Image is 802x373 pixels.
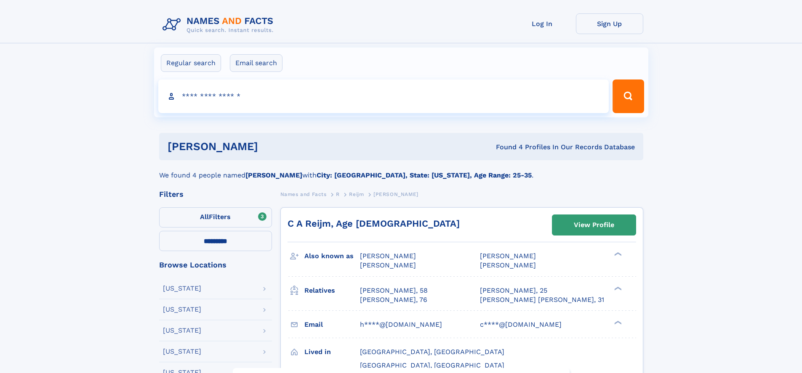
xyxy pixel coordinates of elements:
[317,171,532,179] b: City: [GEOGRAPHIC_DATA], State: [US_STATE], Age Range: 25-35
[230,54,282,72] label: Email search
[360,261,416,269] span: [PERSON_NAME]
[304,345,360,359] h3: Lived in
[245,171,302,179] b: [PERSON_NAME]
[349,189,364,199] a: Reijm
[360,252,416,260] span: [PERSON_NAME]
[360,286,428,295] a: [PERSON_NAME], 58
[168,141,377,152] h1: [PERSON_NAME]
[480,252,536,260] span: [PERSON_NAME]
[349,191,364,197] span: Reijm
[612,286,622,291] div: ❯
[612,251,622,257] div: ❯
[360,348,504,356] span: [GEOGRAPHIC_DATA], [GEOGRAPHIC_DATA]
[159,160,643,180] div: We found 4 people named with .
[574,215,614,235] div: View Profile
[280,189,327,199] a: Names and Facts
[159,261,272,269] div: Browse Locations
[373,191,418,197] span: [PERSON_NAME]
[552,215,636,235] a: View Profile
[613,79,644,113] button: Search Button
[304,317,360,332] h3: Email
[288,218,460,229] a: C A Reijm, Age [DEMOGRAPHIC_DATA]
[159,190,272,198] div: Filters
[360,361,504,369] span: [GEOGRAPHIC_DATA], [GEOGRAPHIC_DATA]
[612,320,622,325] div: ❯
[509,13,576,34] a: Log In
[163,327,201,334] div: [US_STATE]
[480,295,604,304] a: [PERSON_NAME] [PERSON_NAME], 31
[304,283,360,298] h3: Relatives
[576,13,643,34] a: Sign Up
[159,13,280,36] img: Logo Names and Facts
[161,54,221,72] label: Regular search
[336,191,340,197] span: R
[336,189,340,199] a: R
[159,207,272,228] label: Filters
[163,348,201,355] div: [US_STATE]
[304,249,360,263] h3: Also known as
[163,285,201,292] div: [US_STATE]
[480,286,547,295] a: [PERSON_NAME], 25
[480,261,536,269] span: [PERSON_NAME]
[360,295,427,304] a: [PERSON_NAME], 76
[200,213,209,221] span: All
[158,79,609,113] input: search input
[377,143,635,152] div: Found 4 Profiles In Our Records Database
[163,306,201,313] div: [US_STATE]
